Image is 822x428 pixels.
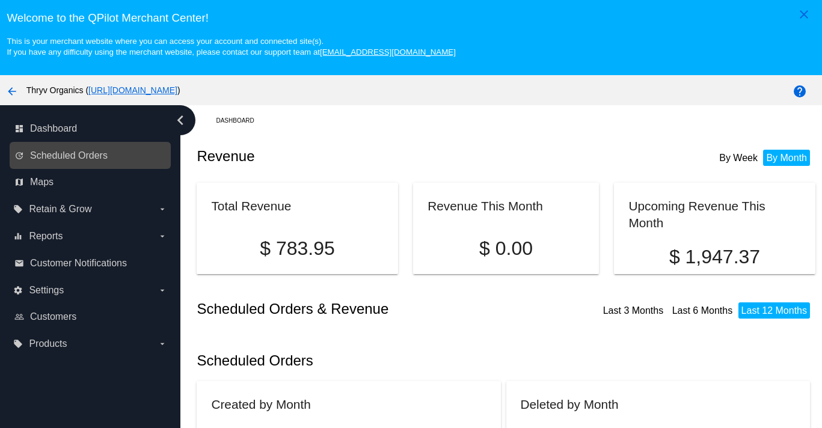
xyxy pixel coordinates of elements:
i: local_offer [13,204,23,214]
span: Dashboard [30,123,77,134]
span: Thryv Organics ( ) [26,85,180,95]
a: [EMAIL_ADDRESS][DOMAIN_NAME] [320,47,456,57]
a: people_outline Customers [14,307,167,326]
a: Last 6 Months [672,305,733,316]
i: arrow_drop_down [158,286,167,295]
i: map [14,177,24,187]
span: Customers [30,311,76,322]
span: Customer Notifications [30,258,127,269]
i: update [14,151,24,160]
h2: Upcoming Revenue This Month [628,199,765,230]
i: local_offer [13,339,23,349]
span: Maps [30,177,54,188]
a: email Customer Notifications [14,254,167,273]
mat-icon: help [793,84,807,99]
a: Dashboard [216,111,265,130]
h3: Welcome to the QPilot Merchant Center! [7,11,815,25]
i: email [14,258,24,268]
li: By Month [763,150,810,166]
h2: Revenue [197,148,506,165]
span: Products [29,338,67,349]
i: equalizer [13,231,23,241]
i: dashboard [14,124,24,133]
a: [URL][DOMAIN_NAME] [88,85,177,95]
h2: Scheduled Orders & Revenue [197,301,506,317]
span: Reports [29,231,63,242]
mat-icon: close [797,7,811,22]
h2: Revenue This Month [428,199,543,213]
p: $ 783.95 [211,237,383,260]
p: $ 1,947.37 [628,246,800,268]
i: arrow_drop_down [158,204,167,214]
i: people_outline [14,312,24,322]
h2: Deleted by Month [521,397,619,411]
h2: Scheduled Orders [197,352,506,369]
a: map Maps [14,173,167,192]
h2: Created by Month [211,397,310,411]
i: settings [13,286,23,295]
li: By Week [716,150,761,166]
a: Last 12 Months [741,305,807,316]
span: Settings [29,285,64,296]
a: dashboard Dashboard [14,119,167,138]
i: chevron_left [171,111,190,130]
small: This is your merchant website where you can access your account and connected site(s). If you hav... [7,37,455,57]
a: update Scheduled Orders [14,146,167,165]
span: Scheduled Orders [30,150,108,161]
mat-icon: arrow_back [5,84,19,99]
h2: Total Revenue [211,199,291,213]
p: $ 0.00 [428,237,584,260]
span: Retain & Grow [29,204,91,215]
a: Last 3 Months [603,305,664,316]
i: arrow_drop_down [158,231,167,241]
i: arrow_drop_down [158,339,167,349]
